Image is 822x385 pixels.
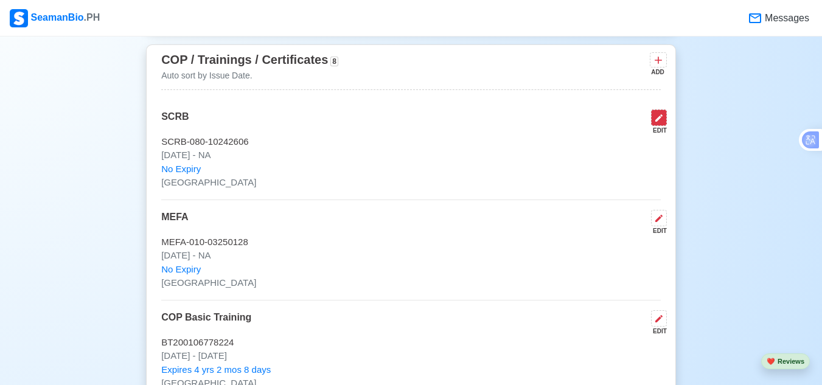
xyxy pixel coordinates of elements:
[161,235,661,249] p: MEFA-010-03250128
[646,327,667,336] div: EDIT
[650,68,664,77] div: ADD
[161,69,338,82] p: Auto sort by Issue Date.
[161,336,661,350] p: BT200106778224
[10,9,28,27] img: Logo
[161,249,661,263] p: [DATE] - NA
[10,9,100,27] div: SeamanBio
[761,353,810,370] button: heartReviews
[762,11,809,26] span: Messages
[161,210,188,235] p: MEFA
[161,363,271,377] span: Expires 4 yrs 2 mos 8 days
[161,162,201,176] span: No Expiry
[646,226,667,235] div: EDIT
[161,263,201,277] span: No Expiry
[84,12,100,23] span: .PH
[161,135,661,149] p: SCRB-080-10242606
[646,126,667,135] div: EDIT
[161,276,661,290] p: [GEOGRAPHIC_DATA]
[161,148,661,162] p: [DATE] - NA
[161,53,328,66] span: COP / Trainings / Certificates
[161,349,661,363] p: [DATE] - [DATE]
[767,358,775,365] span: heart
[161,176,661,190] p: [GEOGRAPHIC_DATA]
[161,109,189,135] p: SCRB
[161,310,251,336] p: COP Basic Training
[330,57,338,66] span: 8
